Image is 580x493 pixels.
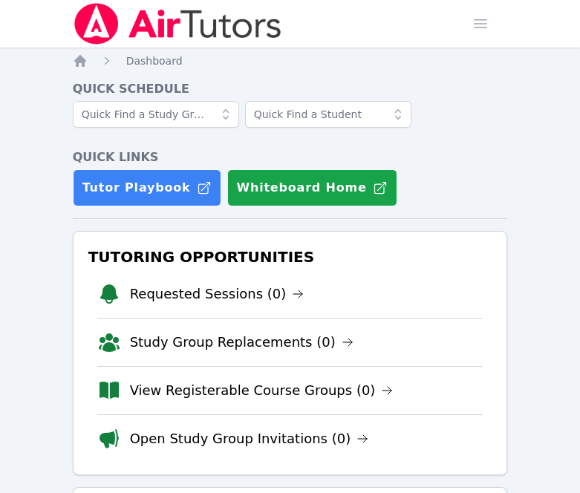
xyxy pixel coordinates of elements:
[245,101,411,128] input: Quick Find a Student
[130,284,304,304] a: Requested Sessions (0)
[126,55,183,67] span: Dashboard
[73,169,221,206] a: Tutor Playbook
[130,428,369,449] a: Open Study Group Invitations (0)
[73,148,508,166] h4: Quick Links
[73,80,508,98] h4: Quick Schedule
[85,244,495,270] h3: Tutoring Opportunities
[73,3,283,45] img: Air Tutors
[130,380,394,401] a: View Registerable Course Groups (0)
[227,169,397,206] button: Whiteboard Home
[73,101,239,128] input: Quick Find a Study Group
[130,332,353,353] a: Study Group Replacements (0)
[73,53,508,68] nav: Breadcrumb
[126,53,183,68] a: Dashboard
